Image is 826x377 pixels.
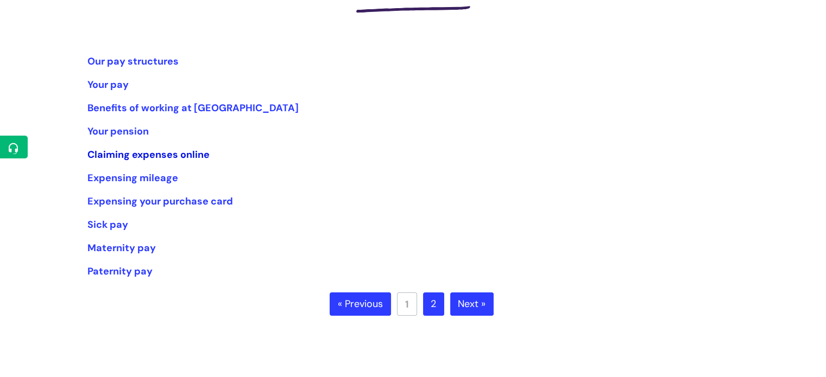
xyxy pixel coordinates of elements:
a: Next » [450,292,494,316]
a: Expensing your purchase card [87,195,233,208]
a: Claiming expenses online [87,148,210,161]
a: Your pay [87,78,129,91]
a: Our pay structures [87,55,179,68]
a: Maternity pay [87,241,156,254]
a: 1 [397,292,417,316]
a: Your pension [87,125,149,138]
a: Sick pay [87,218,128,231]
a: 2 [423,292,444,316]
a: Expensing mileage [87,171,178,184]
a: Paternity pay [87,265,153,278]
a: Benefits of working at [GEOGRAPHIC_DATA] [87,101,299,114]
a: « Previous [330,292,391,316]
